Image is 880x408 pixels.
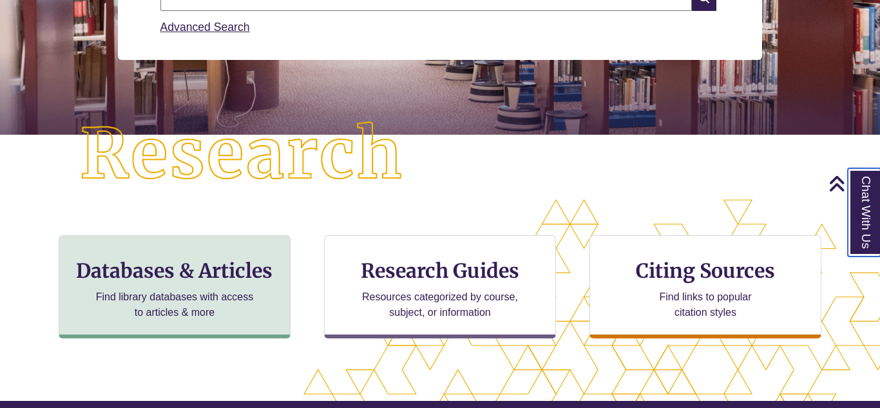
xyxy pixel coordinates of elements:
a: Back to Top [828,175,877,192]
a: Citing Sources Find links to popular citation styles [589,235,821,338]
p: Find library databases with access to articles & more [91,289,259,320]
a: Databases & Articles Find library databases with access to articles & more [59,235,291,338]
h3: Research Guides [335,258,545,283]
p: Find links to popular citation styles [643,289,769,320]
img: Research [44,86,440,224]
a: Research Guides Resources categorized by course, subject, or information [324,235,556,338]
p: Resources categorized by course, subject, or information [356,289,524,320]
a: Advanced Search [160,21,250,34]
h3: Citing Sources [627,258,784,283]
h3: Databases & Articles [70,258,280,283]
